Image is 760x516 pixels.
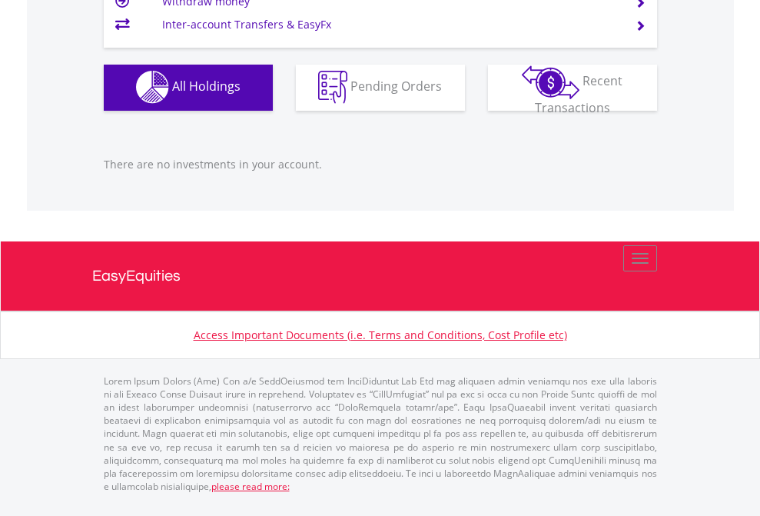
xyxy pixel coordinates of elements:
span: Pending Orders [350,78,442,95]
img: holdings-wht.png [136,71,169,104]
img: pending_instructions-wht.png [318,71,347,104]
p: Lorem Ipsum Dolors (Ame) Con a/e SeddOeiusmod tem InciDiduntut Lab Etd mag aliquaen admin veniamq... [104,375,657,493]
button: All Holdings [104,65,273,111]
button: Recent Transactions [488,65,657,111]
a: Access Important Documents (i.e. Terms and Conditions, Cost Profile etc) [194,328,567,342]
p: There are no investments in your account. [104,157,657,172]
img: transactions-zar-wht.png [522,65,579,99]
a: please read more: [211,480,290,493]
td: Inter-account Transfers & EasyFx [162,13,616,36]
button: Pending Orders [296,65,465,111]
a: EasyEquities [92,241,669,311]
span: Recent Transactions [535,72,623,116]
span: All Holdings [172,78,241,95]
